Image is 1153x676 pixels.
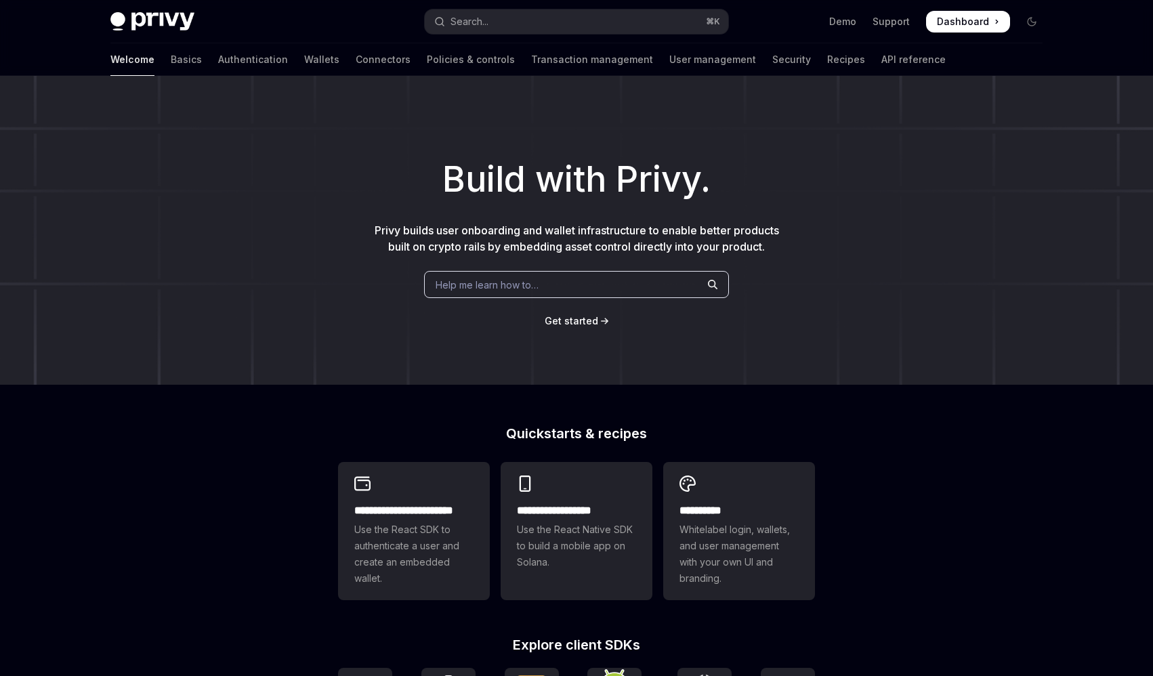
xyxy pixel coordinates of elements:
[338,427,815,440] h2: Quickstarts & recipes
[827,43,865,76] a: Recipes
[425,9,728,34] button: Open search
[110,43,154,76] a: Welcome
[171,43,202,76] a: Basics
[110,12,194,31] img: dark logo
[669,43,756,76] a: User management
[517,522,636,570] span: Use the React Native SDK to build a mobile app on Solana.
[531,43,653,76] a: Transaction management
[356,43,411,76] a: Connectors
[218,43,288,76] a: Authentication
[436,278,539,292] span: Help me learn how to…
[450,14,488,30] div: Search...
[1021,11,1043,33] button: Toggle dark mode
[873,15,910,28] a: Support
[706,16,720,27] span: ⌘ K
[937,15,989,28] span: Dashboard
[829,15,856,28] a: Demo
[354,522,474,587] span: Use the React SDK to authenticate a user and create an embedded wallet.
[427,43,515,76] a: Policies & controls
[545,314,598,328] a: Get started
[375,224,779,253] span: Privy builds user onboarding and wallet infrastructure to enable better products built on crypto ...
[772,43,811,76] a: Security
[22,153,1131,206] h1: Build with Privy.
[338,638,815,652] h2: Explore client SDKs
[545,315,598,326] span: Get started
[304,43,339,76] a: Wallets
[679,522,799,587] span: Whitelabel login, wallets, and user management with your own UI and branding.
[663,462,815,600] a: **** *****Whitelabel login, wallets, and user management with your own UI and branding.
[926,11,1010,33] a: Dashboard
[501,462,652,600] a: **** **** **** ***Use the React Native SDK to build a mobile app on Solana.
[881,43,946,76] a: API reference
